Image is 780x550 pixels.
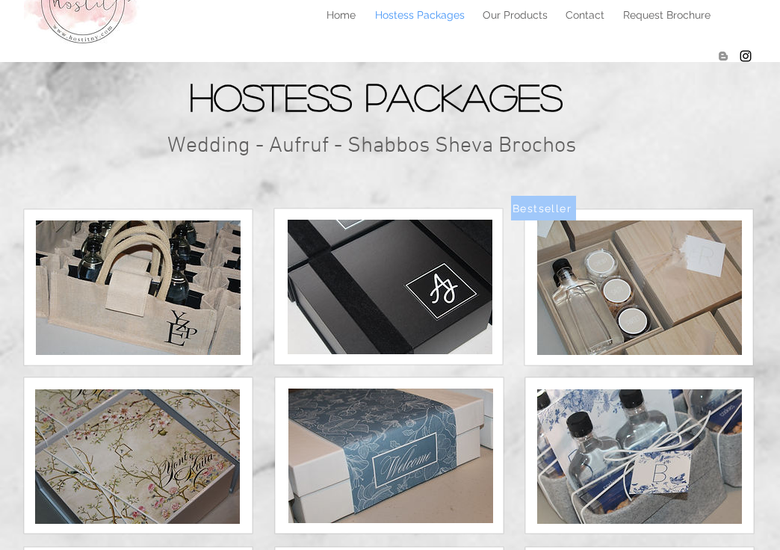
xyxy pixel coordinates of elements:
[716,49,731,64] img: Blogger
[368,4,472,26] p: Hostess Packages
[537,220,742,355] img: IMG_2357.JPG
[616,4,718,26] p: Request Brochure
[511,196,576,220] button: Bestseller
[716,49,753,64] ul: Social Bar
[288,389,493,523] img: IMG_9668.JPG
[35,389,240,524] img: IMG_0212.JPG
[319,4,363,26] p: Home
[475,4,555,26] p: Our Products
[558,4,612,26] p: Contact
[738,49,753,64] img: Hostitny
[167,132,596,160] h2: Wedding - Aufruf - Shabbos Sheva Brochos
[365,4,473,26] a: Hostess Packages
[556,4,613,26] a: Contact
[316,4,365,26] a: Home
[288,220,492,354] img: IMG_8953.JPG
[613,4,720,26] a: Request Brochure
[473,4,556,26] a: Our Products
[513,203,572,214] span: Bestseller
[36,220,241,355] img: IMG_0565.JPG
[190,78,563,115] span: Hostess Packages
[537,389,742,524] img: IMG_9745.JPG
[92,4,720,26] nav: Site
